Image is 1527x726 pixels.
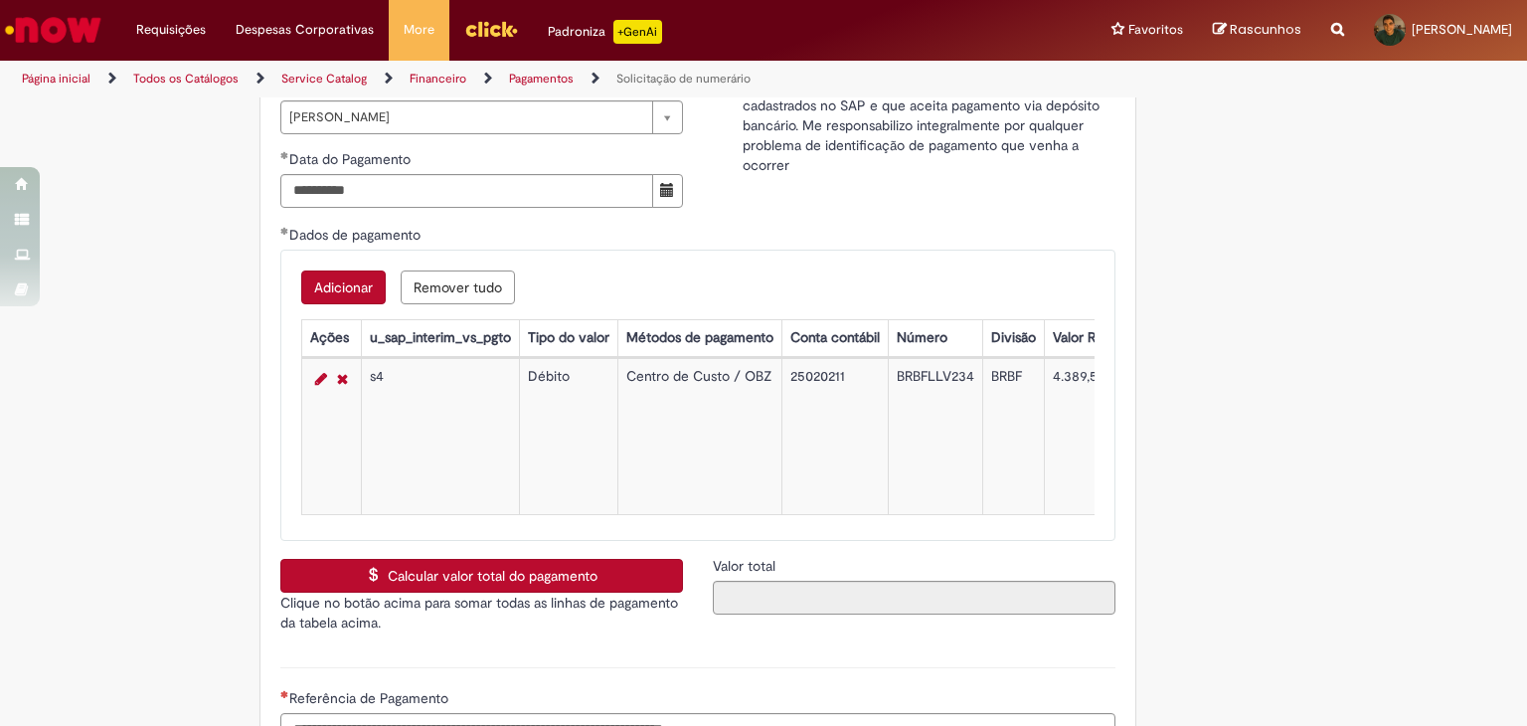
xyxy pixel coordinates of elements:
a: Editar Linha 1 [310,367,332,391]
th: u_sap_interim_vs_pgto [361,319,519,356]
input: Data do Pagamento 08 October 2025 Wednesday [280,174,653,208]
span: Data do Pagamento [289,150,415,168]
span: Obrigatório Preenchido [280,227,289,235]
span: Obrigatório Preenchido [280,151,289,159]
button: Add a row for Dados de pagamento [301,271,386,304]
ul: Trilhas de página [15,61,1003,97]
img: ServiceNow [2,10,104,50]
th: Divisão [982,319,1044,356]
th: Métodos de pagamento [617,319,781,356]
a: Service Catalog [281,71,367,87]
button: Remove all rows for Dados de pagamento [401,271,515,304]
td: s4 [361,358,519,514]
span: More [404,20,434,40]
th: Ações [301,319,361,356]
div: Padroniza [548,20,662,44]
label: Somente leitura - Valor total [713,556,779,576]
span: Rascunhos [1230,20,1301,39]
span: [PERSON_NAME] [289,101,642,133]
span: Favoritos [1128,20,1183,40]
span: Dados de pagamento [289,226,424,244]
th: Valor R$ [1044,319,1111,356]
td: BRBF [982,358,1044,514]
a: Solicitação de numerário [616,71,751,87]
th: Tipo do valor [519,319,617,356]
span: [PERSON_NAME] [1412,21,1512,38]
a: Todos os Catálogos [133,71,239,87]
a: Página inicial [22,71,90,87]
span: Afirmo que o órgão credor tem dados bancários cadastrados no SAP e que aceita pagamento via depós... [743,76,1115,175]
td: 4.389,51 [1044,358,1111,514]
button: Mostrar calendário para Data do Pagamento [652,174,683,208]
a: Remover linha 1 [332,367,353,391]
p: +GenAi [613,20,662,44]
a: Financeiro [410,71,466,87]
span: Despesas Corporativas [236,20,374,40]
td: Centro de Custo / OBZ [617,358,781,514]
span: Necessários [280,690,289,698]
td: BRBFLLV234 [888,358,982,514]
input: Valor total [713,581,1115,615]
span: Referência de Pagamento [289,689,452,707]
img: click_logo_yellow_360x200.png [464,14,518,44]
a: Pagamentos [509,71,574,87]
a: Rascunhos [1213,21,1301,40]
p: Clique no botão acima para somar todas as linhas de pagamento da tabela acima. [280,593,683,633]
th: Conta contábil [781,319,888,356]
td: 25020211 [781,358,888,514]
th: Número [888,319,982,356]
span: Somente leitura - Valor total [713,557,779,575]
button: Calcular valor total do pagamento [280,559,683,593]
span: Requisições [136,20,206,40]
td: Débito [519,358,617,514]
